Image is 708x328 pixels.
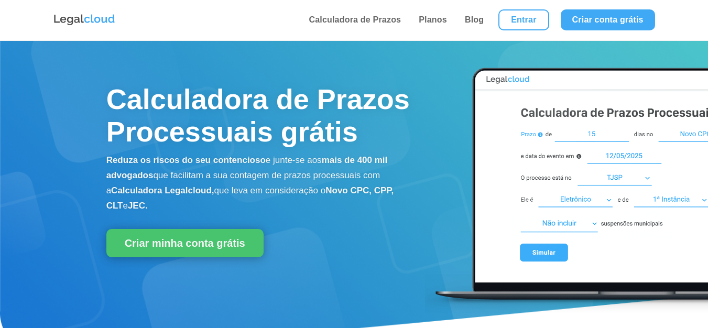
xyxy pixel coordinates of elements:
b: Calculadora Legalcloud, [111,185,214,195]
a: Criar conta grátis [561,9,655,30]
b: Reduza os riscos do seu contencioso [106,155,266,165]
span: Calculadora de Prazos Processuais grátis [106,83,410,147]
a: Criar minha conta grátis [106,229,264,257]
p: e junte-se aos que facilitam a sua contagem de prazos processuais com a que leva em consideração o e [106,153,425,213]
b: Novo CPC, CPP, CLT [106,185,394,211]
b: JEC. [128,201,148,211]
a: Entrar [498,9,549,30]
b: mais de 400 mil advogados [106,155,388,180]
img: Logo da Legalcloud [53,13,116,27]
